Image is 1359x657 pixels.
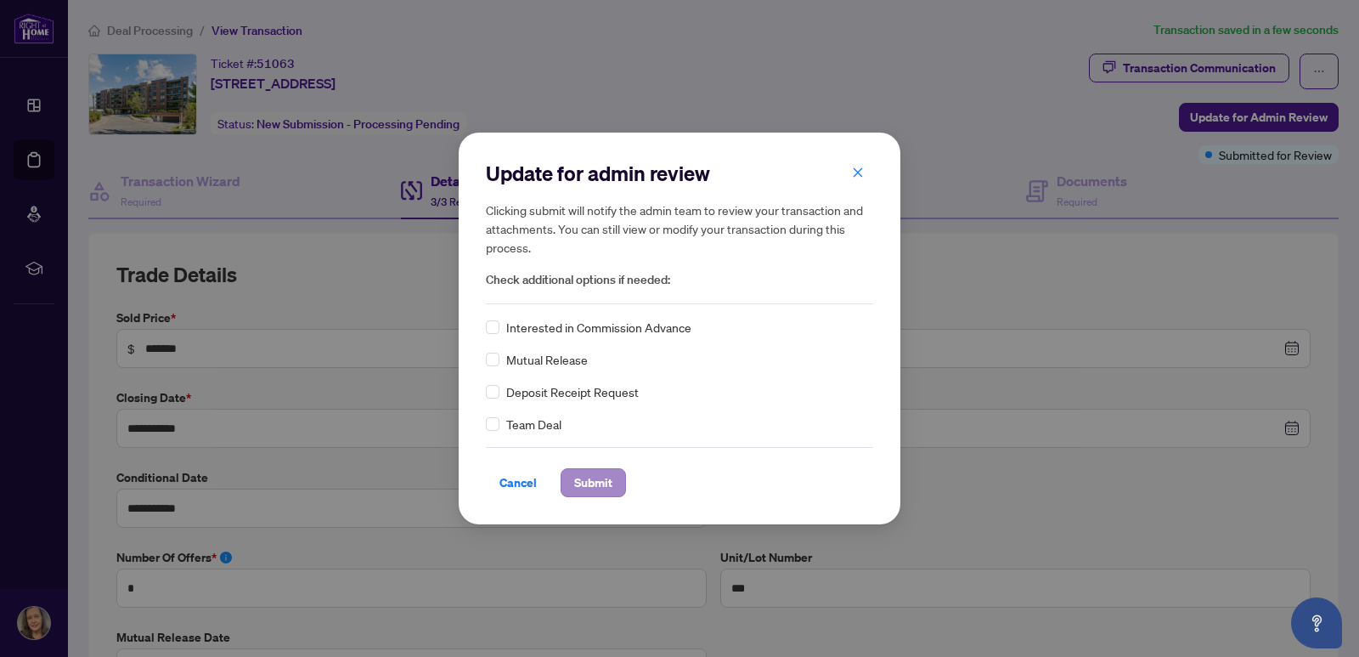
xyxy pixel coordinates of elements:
span: Cancel [499,469,537,496]
h5: Clicking submit will notify the admin team to review your transaction and attachments. You can st... [486,201,873,257]
button: Submit [561,468,626,497]
span: Submit [574,469,612,496]
span: Team Deal [506,415,561,433]
button: Open asap [1291,598,1342,649]
span: Mutual Release [506,350,588,369]
span: Check additional options if needed: [486,270,873,290]
span: Deposit Receipt Request [506,382,639,401]
span: Interested in Commission Advance [506,318,691,337]
span: close [852,167,864,178]
button: Cancel [486,468,550,497]
h2: Update for admin review [486,160,873,187]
